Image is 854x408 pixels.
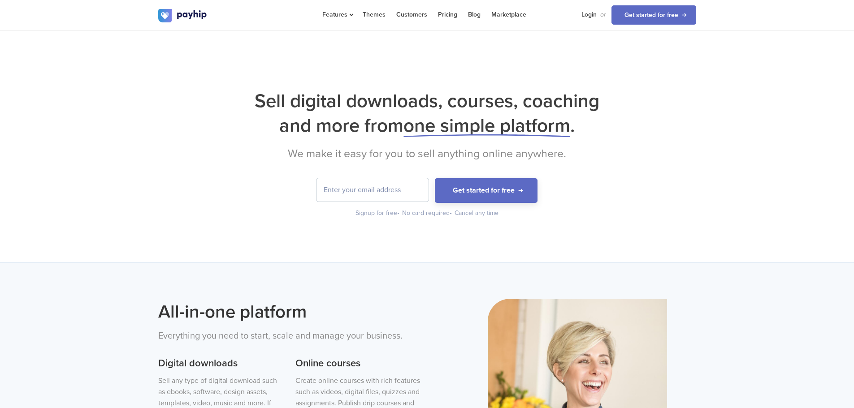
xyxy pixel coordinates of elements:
[316,178,429,202] input: Enter your email address
[158,89,696,138] h1: Sell digital downloads, courses, coaching and more from
[158,356,283,371] h3: Digital downloads
[295,356,420,371] h3: Online courses
[355,209,400,218] div: Signup for free
[435,178,538,203] button: Get started for free
[450,209,452,217] span: •
[611,5,696,25] a: Get started for free
[403,114,570,137] span: one simple platform
[158,147,696,160] h2: We make it easy for you to sell anything online anywhere.
[158,299,420,325] h2: All-in-one platform
[455,209,499,218] div: Cancel any time
[158,9,208,22] img: logo.svg
[158,329,420,343] p: Everything you need to start, scale and manage your business.
[397,209,399,217] span: •
[570,114,575,137] span: .
[402,209,453,218] div: No card required
[322,11,352,18] span: Features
